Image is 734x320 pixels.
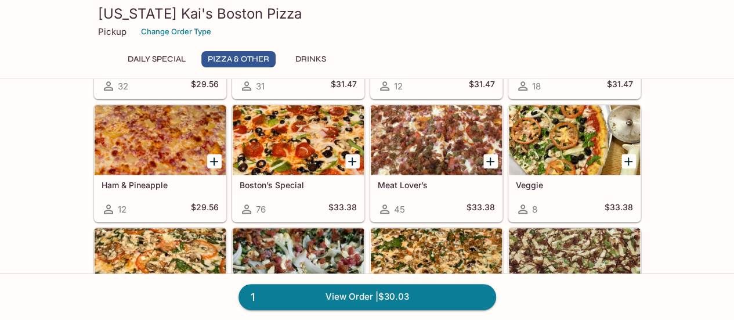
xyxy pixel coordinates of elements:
[207,154,222,168] button: Add Ham & Pineapple
[345,154,360,168] button: Add Boston’s Special
[233,228,364,298] div: Carbonara
[378,180,495,190] h5: Meat Lover’s
[238,284,496,310] a: 1View Order |$30.03
[394,204,405,215] span: 45
[136,23,216,41] button: Change Order Type
[469,79,495,93] h5: $31.47
[244,289,262,305] span: 1
[516,180,633,190] h5: Veggie
[370,105,502,222] a: Meat Lover’s45$33.38
[371,105,502,175] div: Meat Lover’s
[118,81,128,92] span: 32
[483,154,498,168] button: Add Meat Lover’s
[331,79,357,93] h5: $31.47
[191,202,219,216] h5: $29.56
[607,79,633,93] h5: $31.47
[95,105,226,175] div: Ham & Pineapple
[102,180,219,190] h5: Ham & Pineapple
[509,105,640,175] div: Veggie
[371,228,502,298] div: Italiano
[467,202,495,216] h5: $33.38
[328,202,357,216] h5: $33.38
[98,26,126,37] p: Pickup
[98,5,637,23] h3: [US_STATE] Kai's Boston Pizza
[191,79,219,93] h5: $29.56
[201,51,276,67] button: Pizza & Other
[232,105,364,222] a: Boston’s Special76$33.38
[394,81,403,92] span: 12
[256,204,266,215] span: 76
[605,202,633,216] h5: $33.38
[95,228,226,298] div: Big Red
[621,154,636,168] button: Add Veggie
[94,105,226,222] a: Ham & Pineapple12$29.56
[509,228,640,298] div: Big Western
[240,180,357,190] h5: Boston’s Special
[532,81,541,92] span: 18
[256,81,265,92] span: 31
[285,51,337,67] button: Drinks
[118,204,126,215] span: 12
[233,105,364,175] div: Boston’s Special
[532,204,537,215] span: 8
[121,51,192,67] button: Daily Special
[508,105,641,222] a: Veggie8$33.38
